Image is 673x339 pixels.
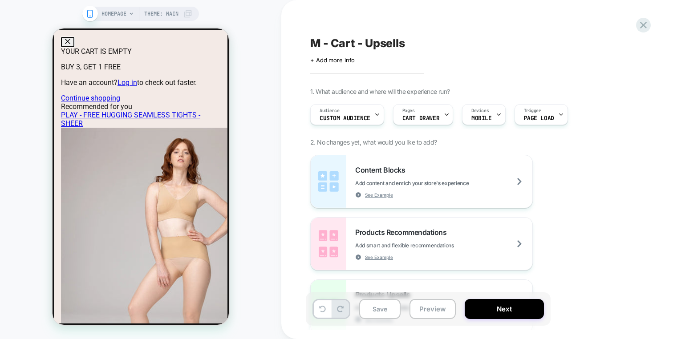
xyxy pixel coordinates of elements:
span: + Add more info [310,56,355,64]
span: 1. What audience and where will the experience run? [310,88,450,95]
h2: Need help? [24,8,58,16]
span: Page Load [524,115,554,121]
span: See Example [365,254,393,260]
button: Save [359,299,401,319]
p: Have an account? to check out faster. [8,50,168,58]
span: CART DRAWER [402,115,439,121]
span: Add content and enrich your store's experience [355,180,513,186]
span: Pages [402,108,415,114]
button: Next [465,299,544,319]
span: Custom Audience [320,115,370,121]
button: Gorgias live chat [4,3,66,21]
span: Your cart is empty [8,19,79,27]
a: Continue shopping [8,65,68,74]
span: Products Recommendations [355,228,451,237]
span: Trigger [524,108,541,114]
a: PLAY - FREE HUGGING SEAMLESS TIGHTS - SHEER [8,82,148,99]
span: Products Upsells [355,290,414,299]
span: 2. No changes yet, what would you like to add? [310,138,437,146]
span: Audience [320,108,340,114]
a: Log in [65,50,85,58]
button: Close dialog [8,8,22,19]
span: Theme: MAIN [144,7,178,21]
button: Preview [409,299,456,319]
span: Recommended for you [8,74,80,82]
span: Devices [471,108,489,114]
span: See Example [365,192,393,198]
span: Content Blocks [355,165,409,174]
span: HOMEPAGE [101,7,126,21]
span: M - Cart - Upsells [310,36,405,50]
span: MOBILE [471,115,491,121]
p: BUY 3, GET 1 FREE [8,34,168,43]
span: Add smart and flexible recommendations [355,242,499,249]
